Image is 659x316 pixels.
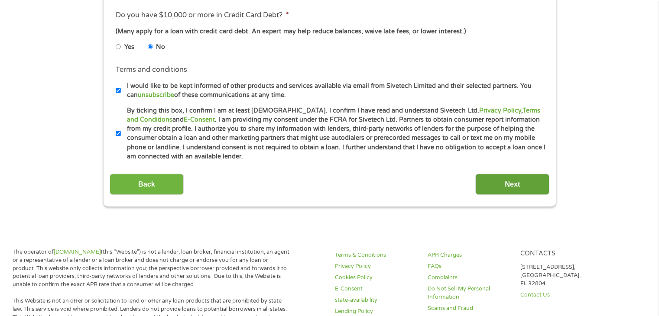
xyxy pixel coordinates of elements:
[127,107,540,123] a: Terms and Conditions
[479,107,521,114] a: Privacy Policy
[475,174,549,195] input: Next
[335,251,417,259] a: Terms & Conditions
[335,296,417,304] a: state-availability
[335,285,417,293] a: E-Consent
[520,263,602,288] p: [STREET_ADDRESS], [GEOGRAPHIC_DATA], FL 32804.
[184,116,215,123] a: E-Consent
[520,291,602,299] a: Contact Us
[335,262,417,271] a: Privacy Policy
[428,274,510,282] a: Complaints
[428,262,510,271] a: FAQs
[13,248,291,289] p: The operator of (this “Website”) is not a lender, loan broker, financial institution, an agent or...
[54,248,101,255] a: [DOMAIN_NAME]
[116,27,543,36] div: (Many apply for a loan with credit card debt. An expert may help reduce balances, waive late fees...
[335,307,417,316] a: Lending Policy
[428,285,510,301] a: Do Not Sell My Personal Information
[520,250,602,258] h4: Contacts
[116,65,187,74] label: Terms and conditions
[428,251,510,259] a: APR Charges
[121,106,546,161] label: By ticking this box, I confirm I am at least [DEMOGRAPHIC_DATA]. I confirm I have read and unders...
[156,42,165,52] label: No
[116,11,289,20] label: Do you have $10,000 or more in Credit Card Debt?
[124,42,134,52] label: Yes
[335,274,417,282] a: Cookies Policy
[121,81,546,100] label: I would like to be kept informed of other products and services available via email from Sivetech...
[110,174,184,195] input: Back
[138,91,174,99] a: unsubscribe
[428,304,510,313] a: Scams and Fraud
